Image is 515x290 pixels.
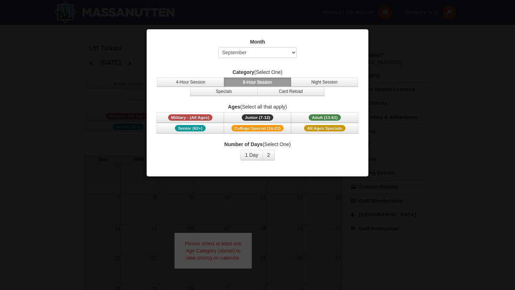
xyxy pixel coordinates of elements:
button: Night Session [291,77,358,87]
div: Please select at least one Age Category (above) to view pricing on calendar. [175,233,252,269]
span: Senior (62+) [175,125,206,131]
span: Military - (All Ages) [168,114,213,121]
button: Senior (62+) [157,123,224,134]
button: Military - (All Ages) [157,112,224,123]
strong: Ages [228,104,240,110]
label: (Select One) [156,141,359,148]
button: 1 Day [240,150,263,160]
button: Specials [190,87,257,96]
button: 2 [263,150,275,160]
span: College Special (18-22) [231,125,284,131]
button: 8-Hour Session [224,77,291,87]
strong: Month [250,39,265,45]
button: Card Reload [257,87,324,96]
label: (Select One) [156,69,359,76]
span: All Ages Specials [304,125,345,131]
label: (Select all that apply) [156,103,359,110]
span: Junior (7-12) [242,114,274,121]
button: All Ages Specials [291,123,358,134]
strong: Category [232,69,254,75]
button: 4-Hour Session [157,77,224,87]
button: Adult (13-61) [291,112,358,123]
button: Junior (7-12) [224,112,291,123]
span: Adult (13-61) [309,114,341,121]
strong: Number of Days [224,141,263,147]
button: College Special (18-22) [224,123,291,134]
